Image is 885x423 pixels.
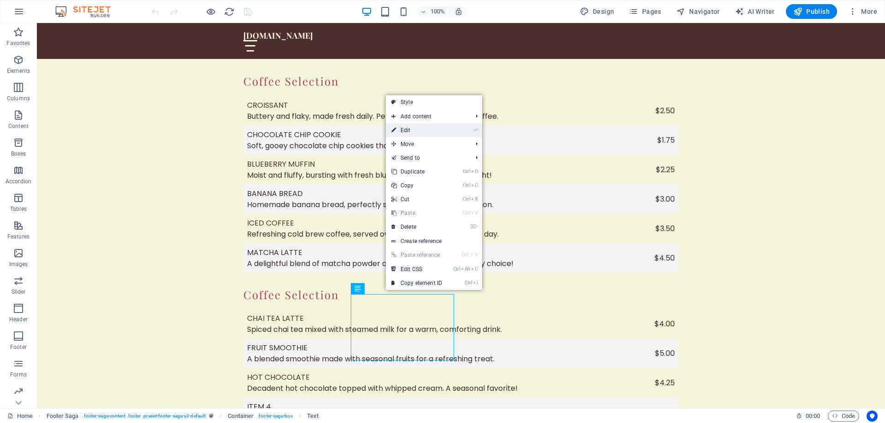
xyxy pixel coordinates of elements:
p: Features [7,233,29,240]
span: Pages [629,7,661,16]
a: CtrlDDuplicate [386,165,448,179]
p: Header [9,316,28,323]
p: Boxes [11,150,26,157]
h6: 100% [431,6,445,17]
span: . footer-saga-content .footer .preset-footer-saga-v3-default [83,411,206,422]
i: Ctrl [463,182,470,188]
p: Footer [10,343,27,351]
a: CtrlAltCEdit CSS [386,262,448,276]
span: . footer-saga-box [257,411,293,422]
span: Click to select. Double-click to edit [228,411,254,422]
button: AI Writer [731,4,779,19]
p: Favorites [6,40,30,47]
span: : [812,412,814,419]
i: ⌦ [470,224,478,230]
a: Ctrl⇧VPaste reference [386,248,448,262]
a: Click to cancel selection. Double-click to open Pages [7,411,33,422]
span: AI Writer [735,7,775,16]
span: Navigator [676,7,720,16]
button: Click here to leave preview mode and continue editing [205,6,216,17]
i: Ctrl [453,266,460,272]
a: CtrlVPaste [386,206,448,220]
img: Editor Logo [53,6,122,17]
p: Accordion [6,178,31,185]
p: Slider [12,288,26,296]
a: ⌦Delete [386,220,448,234]
span: Design [580,7,614,16]
i: On resize automatically adjust zoom level to fit chosen device. [454,7,463,16]
i: Ctrl [463,168,470,174]
button: reload [224,6,235,17]
i: Ctrl [461,252,469,258]
i: Ctrl [463,196,470,202]
button: Navigator [673,4,724,19]
button: Design [576,4,618,19]
span: Click to select. Double-click to edit [47,411,79,422]
i: Reload page [224,6,235,17]
button: More [844,4,881,19]
i: C [471,182,478,188]
button: Usercentrics [867,411,878,422]
i: Ctrl [465,280,472,286]
i: ⏎ [473,127,478,133]
a: CtrlXCut [386,192,448,206]
nav: breadcrumb [47,411,319,422]
i: This element is a customizable preset [209,413,213,418]
i: I [473,280,478,286]
i: Ctrl [463,210,470,216]
span: Code [832,411,855,422]
h6: Session time [796,411,820,422]
span: Publish [793,7,830,16]
span: More [848,7,877,16]
a: ⏎Edit [386,123,448,137]
p: Forms [10,371,27,378]
p: Columns [7,95,30,102]
i: X [471,196,478,202]
a: CtrlICopy element ID [386,276,448,290]
button: Code [828,411,859,422]
button: Pages [625,4,665,19]
a: Send to [386,151,468,165]
i: D [471,168,478,174]
a: Create reference [386,234,482,248]
span: Move [386,137,468,151]
button: 100% [417,6,449,17]
i: ⇧ [470,252,474,258]
p: Images [9,261,28,268]
span: Click to select. Double-click to edit [307,411,319,422]
p: Content [8,122,29,130]
button: Publish [786,4,837,19]
i: C [471,266,478,272]
span: 00 00 [806,411,820,422]
a: Style [386,95,482,109]
div: Design (Ctrl+Alt+Y) [576,4,618,19]
a: CtrlCCopy [386,179,448,192]
i: V [471,210,478,216]
p: Tables [10,205,27,213]
p: Elements [7,67,30,75]
i: Alt [461,266,470,272]
span: Add content [386,110,468,123]
i: V [475,252,478,258]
